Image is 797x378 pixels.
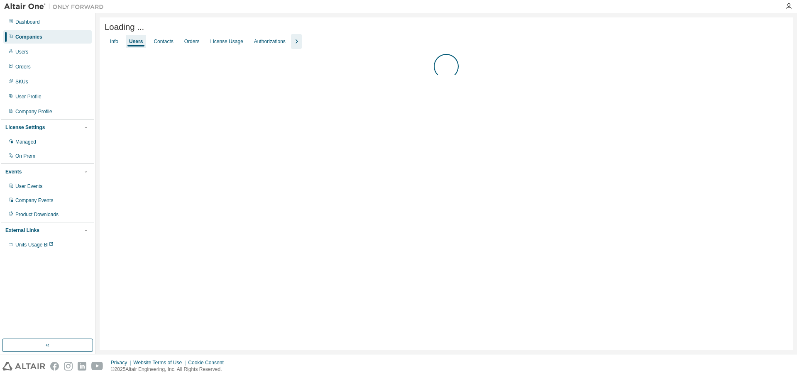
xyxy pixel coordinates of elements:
[15,49,28,55] div: Users
[105,22,144,32] span: Loading ...
[4,2,108,11] img: Altair One
[91,362,103,371] img: youtube.svg
[129,38,143,45] div: Users
[111,359,133,366] div: Privacy
[188,359,228,366] div: Cookie Consent
[15,78,28,85] div: SKUs
[254,38,286,45] div: Authorizations
[64,362,73,371] img: instagram.svg
[5,124,45,131] div: License Settings
[15,19,40,25] div: Dashboard
[110,38,118,45] div: Info
[15,63,31,70] div: Orders
[2,362,45,371] img: altair_logo.svg
[5,168,22,175] div: Events
[184,38,200,45] div: Orders
[5,227,39,234] div: External Links
[15,211,59,218] div: Product Downloads
[78,362,86,371] img: linkedin.svg
[15,153,35,159] div: On Prem
[111,366,229,373] p: © 2025 Altair Engineering, Inc. All Rights Reserved.
[210,38,243,45] div: License Usage
[15,197,53,204] div: Company Events
[154,38,173,45] div: Contacts
[15,139,36,145] div: Managed
[15,34,42,40] div: Companies
[15,183,42,190] div: User Events
[15,93,42,100] div: User Profile
[15,108,52,115] div: Company Profile
[50,362,59,371] img: facebook.svg
[15,242,54,248] span: Units Usage BI
[133,359,188,366] div: Website Terms of Use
